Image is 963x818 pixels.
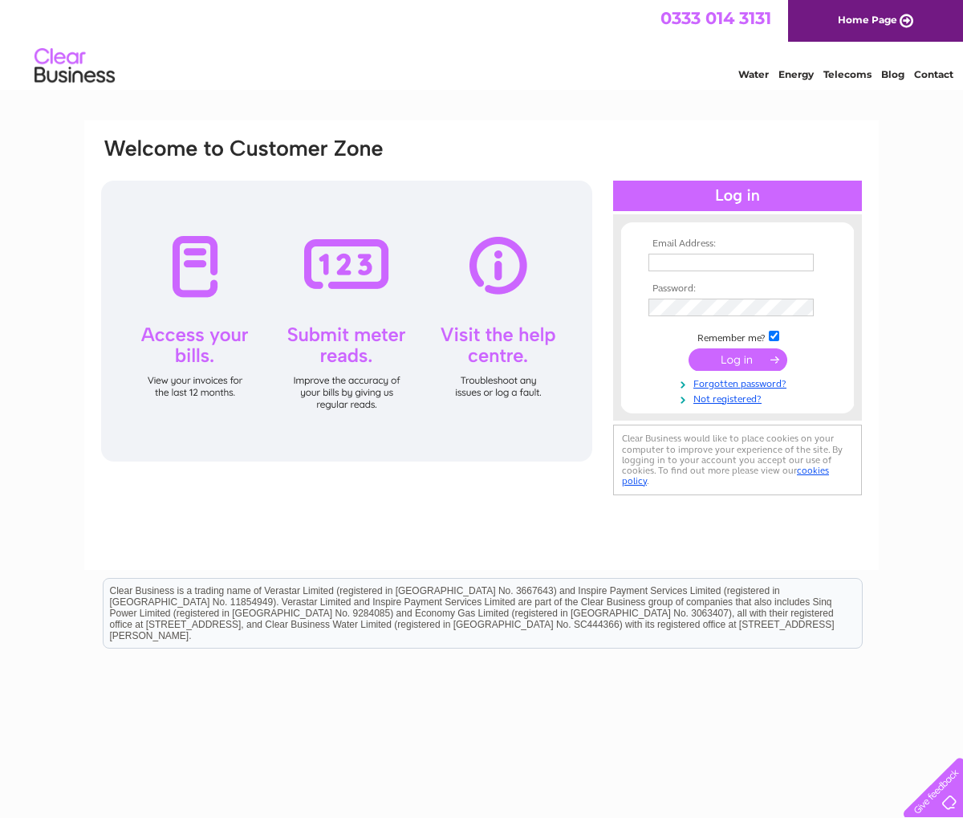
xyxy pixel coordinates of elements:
[881,68,904,80] a: Blog
[622,465,829,486] a: cookies policy
[648,390,831,405] a: Not registered?
[644,328,831,344] td: Remember me?
[644,238,831,250] th: Email Address:
[689,348,787,371] input: Submit
[644,283,831,295] th: Password:
[914,68,953,80] a: Contact
[34,42,116,91] img: logo.png
[823,68,872,80] a: Telecoms
[648,375,831,390] a: Forgotten password?
[778,68,814,80] a: Energy
[613,425,862,494] div: Clear Business would like to place cookies on your computer to improve your experience of the sit...
[738,68,769,80] a: Water
[660,8,771,28] a: 0333 014 3131
[104,9,862,78] div: Clear Business is a trading name of Verastar Limited (registered in [GEOGRAPHIC_DATA] No. 3667643...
